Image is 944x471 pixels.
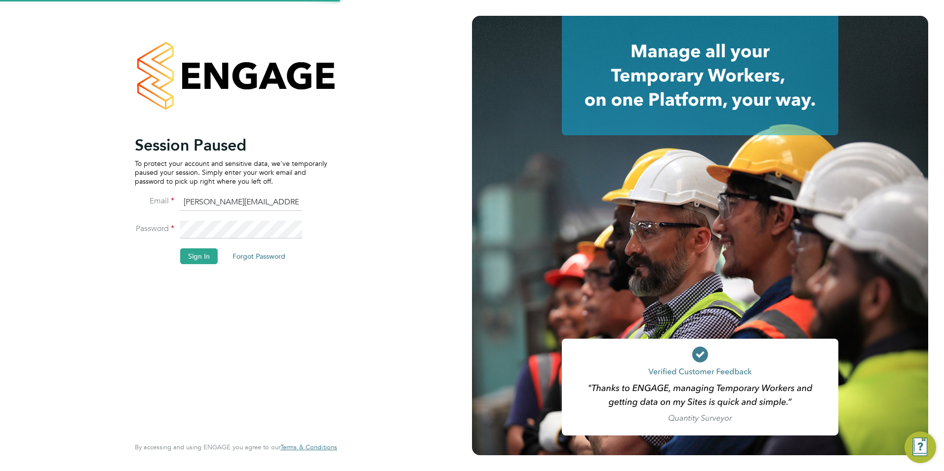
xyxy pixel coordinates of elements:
button: Forgot Password [225,248,293,264]
input: Enter your work email... [180,194,302,211]
label: Email [135,196,174,206]
button: Engage Resource Center [905,432,936,463]
a: Terms & Conditions [280,443,337,451]
label: Password [135,224,174,234]
span: By accessing and using ENGAGE you agree to our [135,443,337,451]
button: Sign In [180,248,218,264]
p: To protect your account and sensitive data, we've temporarily paused your session. Simply enter y... [135,159,327,186]
h2: Session Paused [135,135,327,155]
